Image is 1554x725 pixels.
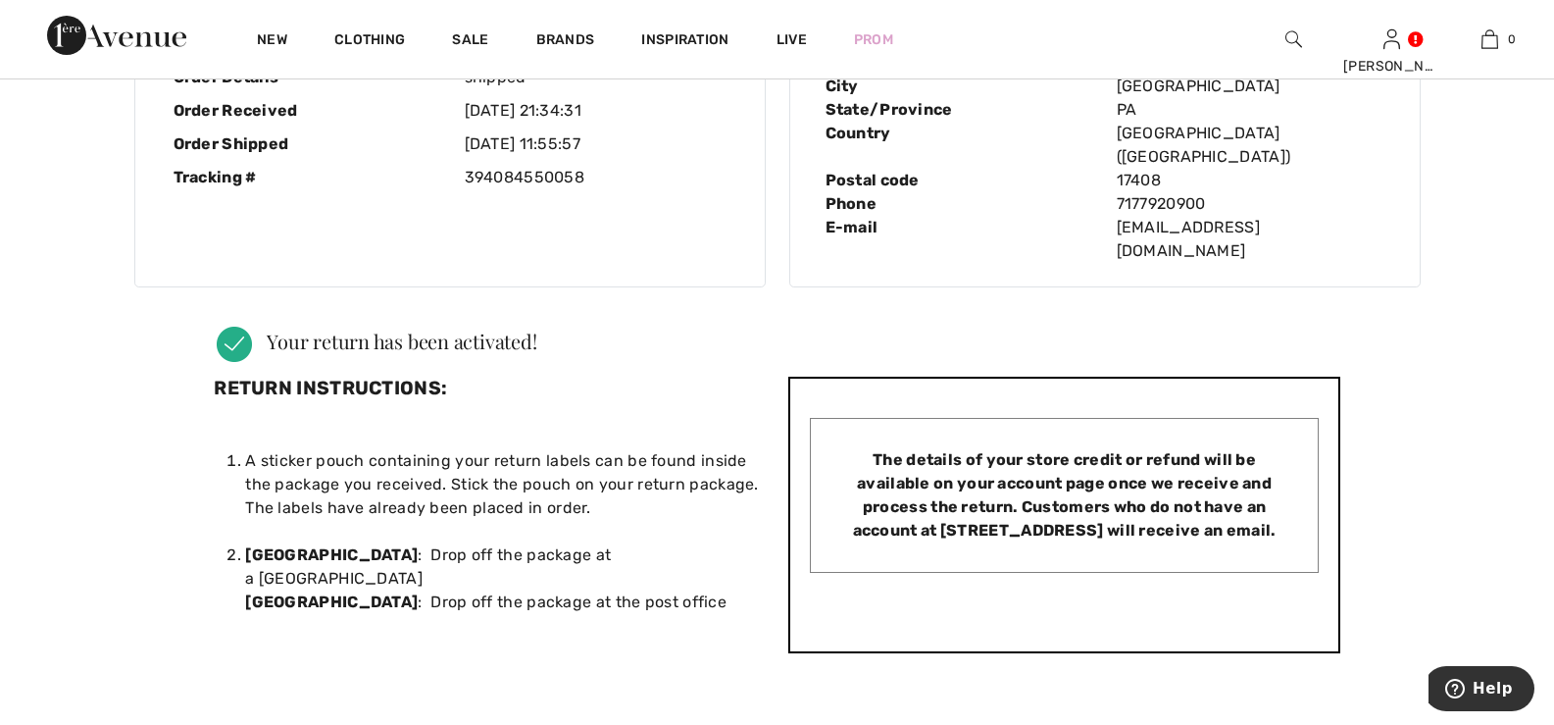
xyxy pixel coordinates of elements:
li: : Drop off the package at a [GEOGRAPHIC_DATA] : Drop off the package at the post office [245,544,765,614]
div: The details of your store credit or refund will be available on your account page once we receive... [810,418,1318,573]
div: City [814,75,1105,98]
div: Phone [814,192,1105,216]
div: [PERSON_NAME] [1343,56,1439,77]
div: 394084550058 [450,161,741,194]
h4: Your return has been activated! [217,327,1336,362]
div: 17408 [1105,169,1396,192]
div: Tracking # [159,161,450,194]
span: Inspiration [641,31,728,52]
a: Clothing [334,31,405,52]
div: E-mail [814,216,1105,263]
div: Country [814,122,1105,169]
img: My Bag [1481,27,1498,51]
a: Live [777,29,807,50]
div: [DATE] 21:34:31 [450,94,741,128]
li: A sticker pouch containing your return labels can be found inside the package you received. Stick... [245,449,765,544]
div: PA [1105,98,1396,122]
div: State/Province [814,98,1105,122]
div: [GEOGRAPHIC_DATA] ([GEOGRAPHIC_DATA]) [1105,122,1396,169]
a: 0 [1441,27,1537,51]
a: Brands [536,31,595,52]
a: Sign In [1383,29,1400,48]
div: [DATE] 11:55:57 [450,128,741,161]
span: 0 [1508,30,1516,48]
div: Order Shipped [159,128,450,161]
strong: [GEOGRAPHIC_DATA] [245,593,418,611]
a: Prom [854,29,893,50]
div: Order Received [159,94,450,128]
img: icon_check.png [217,327,252,362]
div: 7177920900 [1105,192,1396,216]
div: [EMAIL_ADDRESS][DOMAIN_NAME] [1105,216,1396,263]
iframe: Opens a widget where you can find more information [1429,666,1534,715]
img: 1ère Avenue [47,16,186,55]
div: [GEOGRAPHIC_DATA] [1105,75,1396,98]
h3: Return instructions: [214,377,765,441]
a: Sale [452,31,488,52]
a: New [257,31,287,52]
div: Postal code [814,169,1105,192]
img: search the website [1285,27,1302,51]
strong: [GEOGRAPHIC_DATA] [245,545,418,564]
img: My Info [1383,27,1400,51]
